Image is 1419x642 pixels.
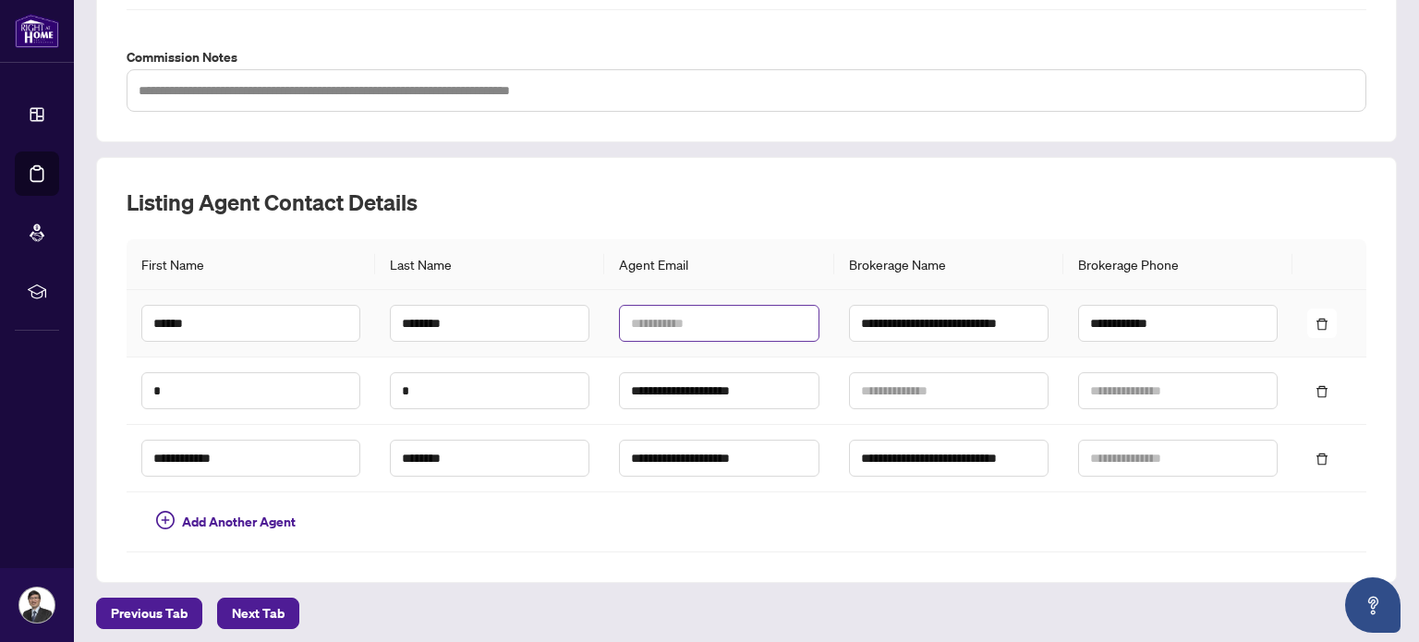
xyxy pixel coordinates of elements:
span: plus-circle [156,511,175,529]
button: Add Another Agent [141,507,310,537]
button: Previous Tab [96,598,202,629]
label: Commission Notes [127,47,1366,67]
img: Profile Icon [19,587,55,623]
span: delete [1316,385,1328,398]
th: Brokerage Phone [1063,239,1292,290]
img: logo [15,14,59,48]
h2: Listing Agent Contact Details [127,188,1366,217]
th: Brokerage Name [834,239,1063,290]
button: Open asap [1345,577,1401,633]
span: Next Tab [232,599,285,628]
span: delete [1316,453,1328,466]
th: Last Name [375,239,604,290]
th: First Name [127,239,375,290]
span: Previous Tab [111,599,188,628]
th: Agent Email [604,239,833,290]
button: Next Tab [217,598,299,629]
span: Add Another Agent [182,512,296,532]
span: delete [1316,318,1328,331]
